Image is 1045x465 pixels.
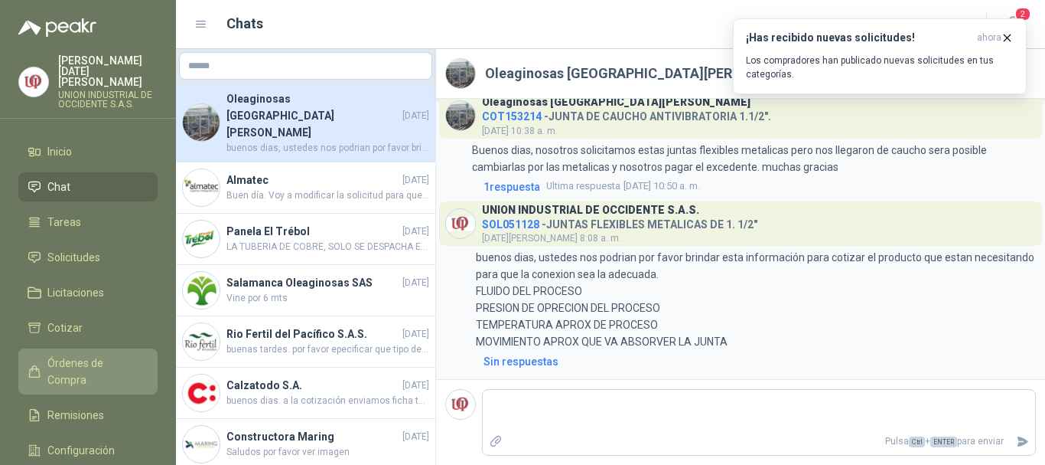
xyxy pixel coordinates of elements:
div: Sin respuestas [483,353,558,370]
a: 1respuestaUltima respuesta[DATE] 10:50 a. m. [480,178,1036,195]
span: ENTER [930,437,957,447]
a: Remisiones [18,401,158,430]
p: UNION INDUSTRIAL DE OCCIDENTE S.A.S. [58,90,158,109]
a: Licitaciones [18,278,158,307]
span: Ultima respuesta [546,178,620,194]
span: Licitaciones [47,284,104,301]
img: Company Logo [19,67,48,97]
h4: Rio Fertil del Pacífico S.A.S. [226,326,399,342]
span: COT153214 [482,110,542,123]
a: Configuración [18,436,158,465]
img: Company Logo [446,390,475,419]
span: Órdenes de Compra [47,355,143,388]
img: Company Logo [183,169,220,206]
a: Sin respuestas [480,353,1036,370]
a: Company LogoOleaginosas [GEOGRAPHIC_DATA][PERSON_NAME][DATE]buenos dias, ustedes nos podrian por ... [176,84,435,162]
span: [DATE] 10:50 a. m. [546,178,700,194]
img: Company Logo [183,104,220,141]
span: 2 [1014,7,1031,21]
p: [PERSON_NAME][DATE] [PERSON_NAME] [58,55,158,87]
span: ahora [977,31,1001,44]
img: Company Logo [183,221,220,257]
a: Tareas [18,208,158,237]
span: Buen día. Voy a modificar la solicitud para que vuelvas a cotizar porfa [226,188,429,203]
span: [DATE][PERSON_NAME] 8:08 a. m. [482,233,621,244]
h3: Oleaginosas [GEOGRAPHIC_DATA][PERSON_NAME] [482,98,750,106]
a: Company LogoSalamanca Oleaginosas SAS[DATE]Vine por 6 mts [176,265,435,316]
span: Tareas [47,214,81,231]
img: Company Logo [183,272,220,309]
a: Company LogoCalzatodo S.A.[DATE]buenos dias. a la cotización enviamos ficha tecnica y manual de u... [176,368,435,419]
span: buenos dias. a la cotización enviamos ficha tecnica y manual de ususario de la bascula. quedamos ... [226,394,429,408]
h4: Oleaginosas [GEOGRAPHIC_DATA][PERSON_NAME] [226,90,399,141]
img: Company Logo [183,426,220,463]
a: Órdenes de Compra [18,349,158,395]
h4: Salamanca Oleaginosas SAS [226,274,399,291]
img: Company Logo [183,375,220,411]
h3: UNION INDUSTRIAL DE OCCIDENTE S.A.S. [482,206,699,214]
img: Logo peakr [18,18,96,37]
p: Los compradores han publicado nuevas solicitudes en tus categorías. [746,54,1014,81]
a: Company LogoRio Fertil del Pacífico S.A.S.[DATE]buenas tardes. por favor epecificar que tipo de g... [176,316,435,368]
h4: Panela El Trébol [226,223,399,240]
span: [DATE] [402,430,429,444]
span: buenos dias, ustedes nos podrian por favor brindar esta información para cotizar el producto que ... [226,141,429,156]
span: Saludos por favor ver imagen [226,445,429,460]
p: Pulsa + para enviar [509,428,1011,455]
h4: Constructora Maring [226,428,399,445]
span: Remisiones [47,407,104,424]
span: Chat [47,178,70,195]
span: 1 respuesta [483,178,540,195]
h4: - JUNTA DE CAUCHO ANTIVIBRATORIA 1.1/2". [482,106,771,121]
span: Cotizar [47,319,83,336]
img: Company Logo [446,59,475,88]
h1: Chats [226,13,263,34]
button: Enviar [1010,428,1035,455]
img: Company Logo [446,101,475,130]
h3: ¡Has recibido nuevas solicitudes! [746,31,971,44]
span: [DATE] 10:38 a. m. [482,126,558,136]
h2: Oleaginosas [GEOGRAPHIC_DATA][PERSON_NAME] [485,63,812,84]
span: LA TUBERIA DE COBRE, SOLO SE DESPACHA EL ROLLO X 15 MTRS, EN ESTE CASO USTEDES REQUIEREN 17 MTRSO... [226,240,429,254]
span: [DATE] [402,224,429,239]
span: SOL051128 [482,218,539,231]
a: Company LogoPanela El Trébol[DATE]LA TUBERIA DE COBRE, SOLO SE DESPACHA EL ROLLO X 15 MTRS, EN ES... [176,214,435,265]
span: [DATE] [402,378,429,393]
p: buenos dias, ustedes nos podrian por favor brindar esta información para cotizar el producto que ... [476,249,1036,350]
h4: Calzatodo S.A. [226,377,399,394]
span: Solicitudes [47,249,100,266]
span: [DATE] [402,173,429,188]
p: Buenos dias, nosotros solicitamos estas juntas flexibles metalicas pero nos llegaron de caucho se... [472,142,1036,175]
button: 2 [999,11,1027,38]
span: Inicio [47,143,72,160]
h4: - JUNTAS FLEXIBLES METALICAS DE 1. 1/2" [482,214,757,229]
span: Configuración [47,442,115,459]
h4: Almatec [226,172,399,188]
span: Ctrl [909,437,925,447]
label: Adjuntar archivos [483,428,509,455]
a: Inicio [18,137,158,166]
a: Cotizar [18,313,158,342]
span: [DATE] [402,109,429,123]
a: Company LogoAlmatec[DATE]Buen día. Voy a modificar la solicitud para que vuelvas a cotizar porfa [176,162,435,214]
span: buenas tardes. por favor epecificar que tipo de grifo. si para jardin, baño, cocina? [226,342,429,357]
a: Chat [18,172,158,201]
button: ¡Has recibido nuevas solicitudes!ahora Los compradores han publicado nuevas solicitudes en tus ca... [733,18,1027,94]
span: [DATE] [402,327,429,342]
span: [DATE] [402,276,429,290]
img: Company Logo [183,323,220,360]
a: Solicitudes [18,243,158,272]
img: Company Logo [446,209,475,238]
span: Vine por 6 mts [226,291,429,306]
